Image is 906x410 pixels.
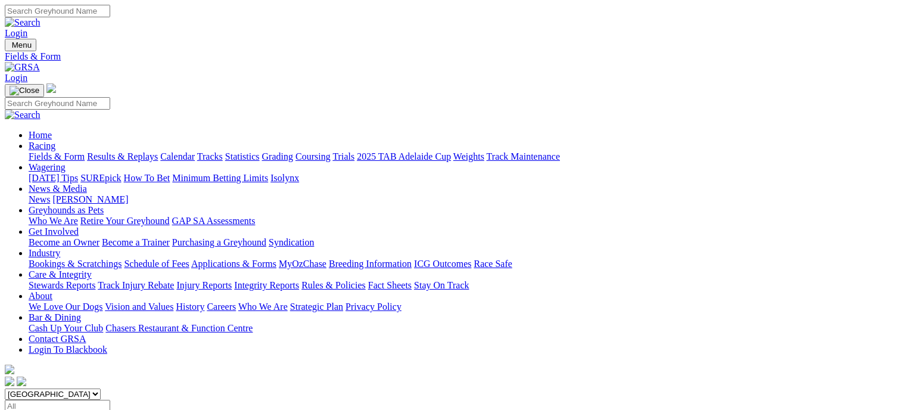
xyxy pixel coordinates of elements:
a: Statistics [225,151,260,161]
a: Retire Your Greyhound [80,216,170,226]
a: Isolynx [270,173,299,183]
a: Minimum Betting Limits [172,173,268,183]
button: Toggle navigation [5,84,44,97]
a: Schedule of Fees [124,259,189,269]
div: Racing [29,151,901,162]
a: News & Media [29,184,87,194]
div: Bar & Dining [29,323,901,334]
a: Trials [332,151,354,161]
a: Bookings & Scratchings [29,259,122,269]
a: Login To Blackbook [29,344,107,355]
a: ICG Outcomes [414,259,471,269]
a: Greyhounds as Pets [29,205,104,215]
a: We Love Our Dogs [29,302,102,312]
a: [PERSON_NAME] [52,194,128,204]
a: Login [5,28,27,38]
a: Track Injury Rebate [98,280,174,290]
img: Close [10,86,39,95]
img: GRSA [5,62,40,73]
a: How To Bet [124,173,170,183]
a: Rules & Policies [301,280,366,290]
a: Fact Sheets [368,280,412,290]
a: Login [5,73,27,83]
a: Stewards Reports [29,280,95,290]
a: Contact GRSA [29,334,86,344]
a: Race Safe [474,259,512,269]
a: Cash Up Your Club [29,323,103,333]
input: Search [5,5,110,17]
div: News & Media [29,194,901,205]
a: MyOzChase [279,259,326,269]
a: Integrity Reports [234,280,299,290]
a: 2025 TAB Adelaide Cup [357,151,451,161]
img: facebook.svg [5,377,14,386]
div: Wagering [29,173,901,184]
a: Bar & Dining [29,312,81,322]
a: Strategic Plan [290,302,343,312]
a: News [29,194,50,204]
a: Wagering [29,162,66,172]
a: About [29,291,52,301]
a: Chasers Restaurant & Function Centre [105,323,253,333]
div: Get Involved [29,237,901,248]
a: Become an Owner [29,237,99,247]
a: Vision and Values [105,302,173,312]
div: Care & Integrity [29,280,901,291]
a: Privacy Policy [345,302,401,312]
a: Who We Are [29,216,78,226]
input: Search [5,97,110,110]
a: Weights [453,151,484,161]
a: Stay On Track [414,280,469,290]
div: Industry [29,259,901,269]
span: Menu [12,41,32,49]
a: Applications & Forms [191,259,276,269]
a: Become a Trainer [102,237,170,247]
a: SUREpick [80,173,121,183]
a: Track Maintenance [487,151,560,161]
a: Syndication [269,237,314,247]
a: GAP SA Assessments [172,216,256,226]
a: Coursing [295,151,331,161]
a: History [176,302,204,312]
a: Fields & Form [29,151,85,161]
a: Results & Replays [87,151,158,161]
a: Who We Are [238,302,288,312]
a: Industry [29,248,60,258]
a: Get Involved [29,226,79,237]
a: Tracks [197,151,223,161]
a: Racing [29,141,55,151]
a: Care & Integrity [29,269,92,279]
a: Careers [207,302,236,312]
img: Search [5,17,41,28]
a: Fields & Form [5,51,901,62]
div: Greyhounds as Pets [29,216,901,226]
img: logo-grsa-white.png [5,365,14,374]
a: Calendar [160,151,195,161]
img: twitter.svg [17,377,26,386]
a: Purchasing a Greyhound [172,237,266,247]
div: About [29,302,901,312]
a: Injury Reports [176,280,232,290]
a: Breeding Information [329,259,412,269]
a: [DATE] Tips [29,173,78,183]
img: Search [5,110,41,120]
a: Grading [262,151,293,161]
a: Home [29,130,52,140]
button: Toggle navigation [5,39,36,51]
img: logo-grsa-white.png [46,83,56,93]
